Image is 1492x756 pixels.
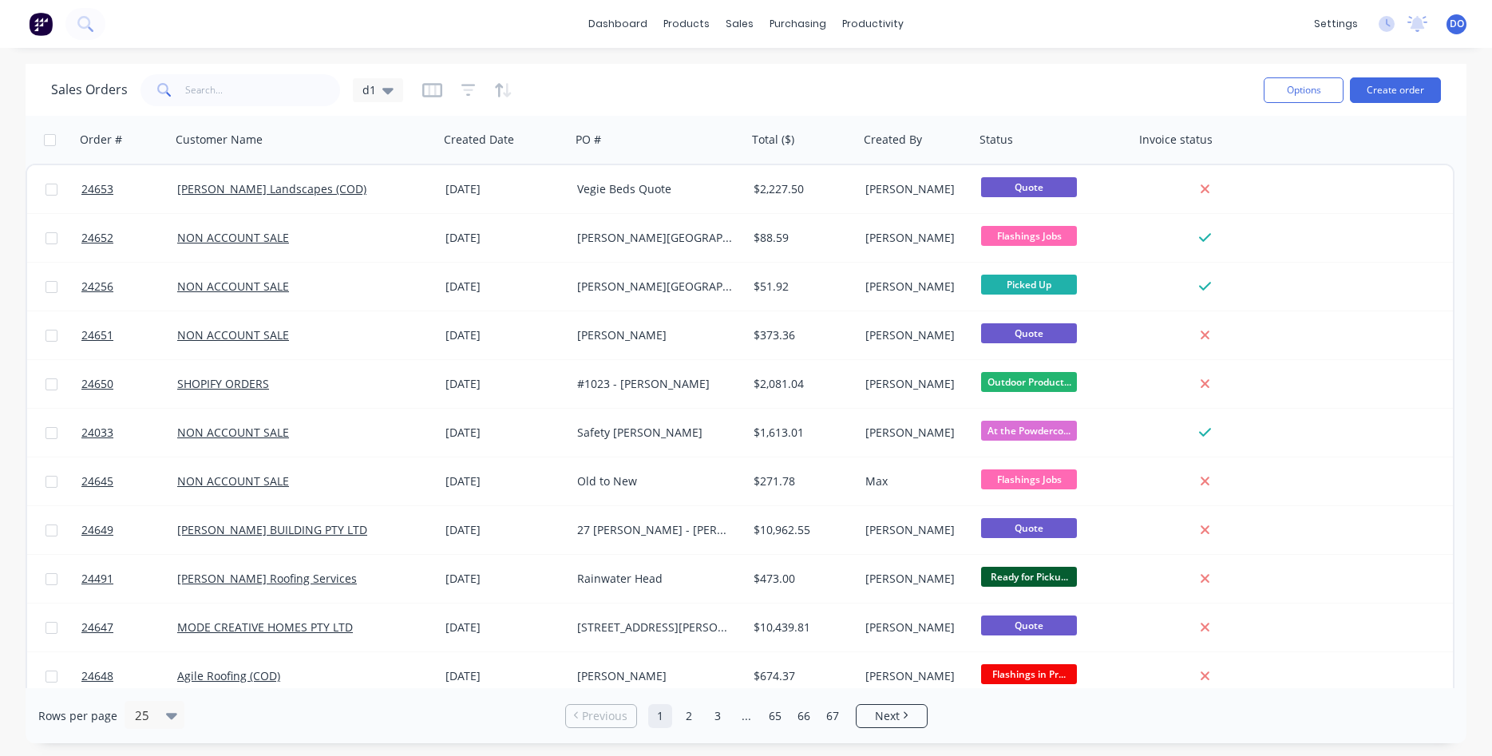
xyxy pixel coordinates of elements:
div: [PERSON_NAME] [865,668,964,684]
div: settings [1306,12,1366,36]
span: Previous [582,708,627,724]
a: NON ACCOUNT SALE [177,230,289,245]
div: [PERSON_NAME] [865,327,964,343]
span: Quote [981,615,1077,635]
div: 27 [PERSON_NAME] - [PERSON_NAME] Flyover Quote [577,522,733,538]
img: Factory [29,12,53,36]
button: Create order [1350,77,1441,103]
div: [DATE] [445,181,564,197]
span: 24645 [81,473,113,489]
a: NON ACCOUNT SALE [177,473,289,489]
a: [PERSON_NAME] Landscapes (COD) [177,181,366,196]
div: Status [979,132,1013,148]
a: 24033 [81,409,177,457]
span: Ready for Picku... [981,567,1077,587]
span: Flashings in Pr... [981,664,1077,684]
a: 24491 [81,555,177,603]
div: Vegie Beds Quote [577,181,733,197]
span: 24256 [81,279,113,295]
a: Page 65 [763,704,787,728]
div: $473.00 [754,571,848,587]
span: 24648 [81,668,113,684]
a: Page 67 [821,704,845,728]
div: #1023 - [PERSON_NAME] [577,376,733,392]
div: $271.78 [754,473,848,489]
a: Page 3 [706,704,730,728]
span: 24649 [81,522,113,538]
a: 24653 [81,165,177,213]
div: [PERSON_NAME] [865,522,964,538]
span: Next [875,708,900,724]
span: 24651 [81,327,113,343]
div: $1,613.01 [754,425,848,441]
div: [PERSON_NAME] [865,376,964,392]
div: $88.59 [754,230,848,246]
a: Jump forward [734,704,758,728]
span: Quote [981,177,1077,197]
div: products [655,12,718,36]
div: $674.37 [754,668,848,684]
a: Previous page [566,708,636,724]
div: purchasing [762,12,834,36]
div: [DATE] [445,230,564,246]
button: Options [1264,77,1344,103]
span: Picked Up [981,275,1077,295]
div: Safety [PERSON_NAME] [577,425,733,441]
a: Next page [857,708,927,724]
a: Page 1 is your current page [648,704,672,728]
div: Created By [864,132,922,148]
a: 24256 [81,263,177,311]
div: [PERSON_NAME] [865,571,964,587]
div: Max [865,473,964,489]
span: DO [1450,17,1464,31]
span: 24653 [81,181,113,197]
span: Flashings Jobs [981,226,1077,246]
span: Quote [981,323,1077,343]
div: [PERSON_NAME][GEOGRAPHIC_DATA] [577,230,733,246]
div: [PERSON_NAME] [865,230,964,246]
div: [DATE] [445,376,564,392]
div: [PERSON_NAME][GEOGRAPHIC_DATA] [577,279,733,295]
span: 24647 [81,619,113,635]
span: Outdoor Product... [981,372,1077,392]
input: Search... [185,74,341,106]
div: $51.92 [754,279,848,295]
span: 24491 [81,571,113,587]
div: [PERSON_NAME] [577,327,733,343]
a: 24649 [81,506,177,554]
div: Created Date [444,132,514,148]
span: d1 [362,81,376,98]
ul: Pagination [559,704,934,728]
span: 24652 [81,230,113,246]
div: $2,227.50 [754,181,848,197]
a: [PERSON_NAME] BUILDING PTY LTD [177,522,367,537]
div: Total ($) [752,132,794,148]
a: 24651 [81,311,177,359]
div: Customer Name [176,132,263,148]
a: Page 66 [792,704,816,728]
a: 24645 [81,457,177,505]
span: Quote [981,518,1077,538]
div: [PERSON_NAME] [865,279,964,295]
a: NON ACCOUNT SALE [177,327,289,342]
div: [DATE] [445,522,564,538]
div: Rainwater Head [577,571,733,587]
div: $373.36 [754,327,848,343]
div: Order # [80,132,122,148]
div: [DATE] [445,619,564,635]
div: [DATE] [445,473,564,489]
a: 24647 [81,604,177,651]
span: 24033 [81,425,113,441]
div: [DATE] [445,425,564,441]
div: [PERSON_NAME] [577,668,733,684]
div: PO # [576,132,601,148]
div: sales [718,12,762,36]
div: [DATE] [445,668,564,684]
a: Agile Roofing (COD) [177,668,280,683]
div: [DATE] [445,571,564,587]
a: 24648 [81,652,177,700]
div: [PERSON_NAME] [865,181,964,197]
span: Flashings Jobs [981,469,1077,489]
div: [PERSON_NAME] [865,619,964,635]
a: [PERSON_NAME] Roofing Services [177,571,357,586]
